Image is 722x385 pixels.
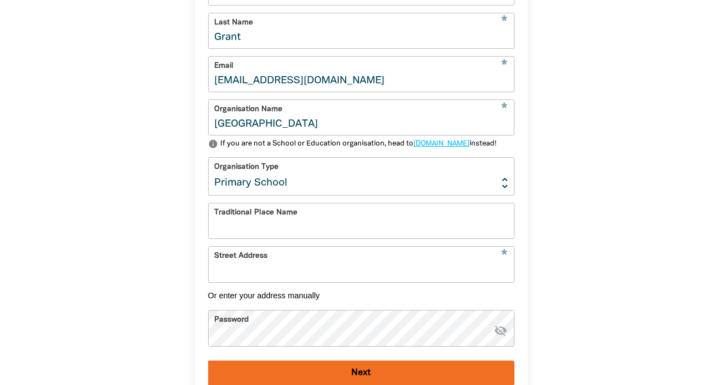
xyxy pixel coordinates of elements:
div: If you are not a School or Education organisation, head to instead! [220,139,497,150]
i: info [208,139,218,149]
a: [DOMAIN_NAME] [413,141,469,147]
button: visibility_off [494,323,507,338]
button: Or enter your address manually [208,291,514,300]
i: Hide password [494,323,507,337]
